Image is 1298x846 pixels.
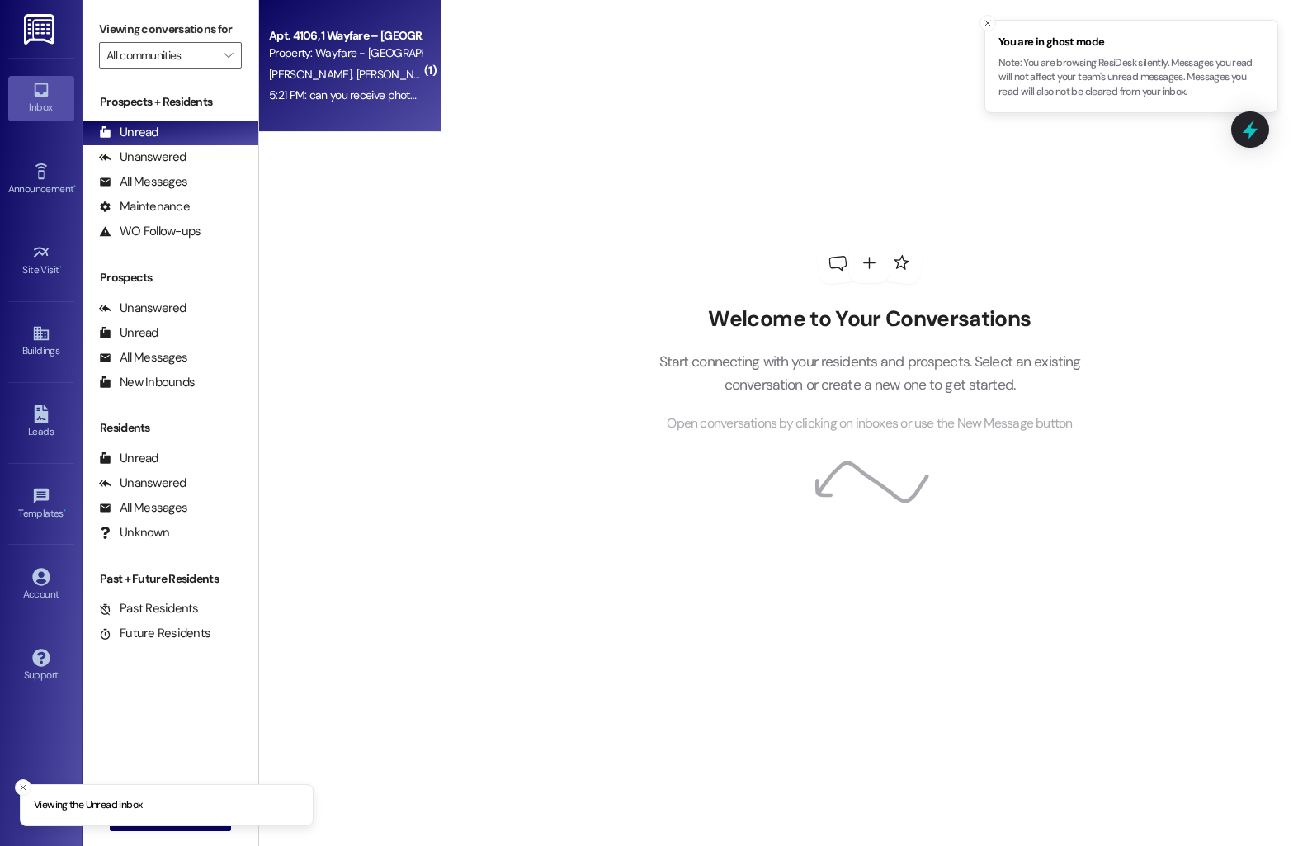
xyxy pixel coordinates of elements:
span: Open conversations by clicking on inboxes or use the New Message button [667,414,1072,434]
div: Unknown [99,524,169,541]
button: Close toast [15,779,31,796]
img: ResiDesk Logo [24,14,58,45]
span: • [64,505,66,517]
div: Unanswered [99,300,186,317]
p: Viewing the Unread inbox [34,798,142,813]
span: [PERSON_NAME][DEMOGRAPHIC_DATA] [356,67,551,82]
a: Leads [8,400,74,445]
div: 5:21 PM: can you receive photos or videos through this text ? [269,87,555,102]
div: WO Follow-ups [99,223,201,240]
div: Past Residents [99,600,199,617]
a: Buildings [8,319,74,364]
div: Past + Future Residents [83,570,258,588]
span: You are in ghost mode [998,34,1264,50]
input: All communities [106,42,215,69]
a: Templates • [8,482,74,527]
div: Prospects + Residents [83,93,258,111]
div: Maintenance [99,198,190,215]
div: New Inbounds [99,374,195,391]
div: Apt. 4106, 1 Wayfare – [GEOGRAPHIC_DATA] [269,27,422,45]
div: Residents [83,419,258,437]
div: Unread [99,450,158,467]
span: [PERSON_NAME] [269,67,356,82]
a: Site Visit • [8,239,74,283]
span: • [73,181,76,192]
a: Inbox [8,76,74,121]
div: Prospects [83,269,258,286]
div: Unanswered [99,475,186,492]
h2: Welcome to Your Conversations [634,306,1106,333]
button: Close toast [979,15,996,31]
i:  [224,49,233,62]
div: Property: Wayfare - [GEOGRAPHIC_DATA] [269,45,422,62]
div: Unanswered [99,149,186,166]
p: Note: You are browsing ResiDesk silently. Messages you read will not affect your team's unread me... [998,56,1264,100]
a: Support [8,644,74,688]
div: All Messages [99,499,187,517]
div: Unread [99,124,158,141]
label: Viewing conversations for [99,17,242,42]
div: All Messages [99,349,187,366]
div: Future Residents [99,625,210,642]
div: Unread [99,324,158,342]
a: Account [8,563,74,607]
div: All Messages [99,173,187,191]
span: • [59,262,62,273]
p: Start connecting with your residents and prospects. Select an existing conversation or create a n... [634,350,1106,397]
